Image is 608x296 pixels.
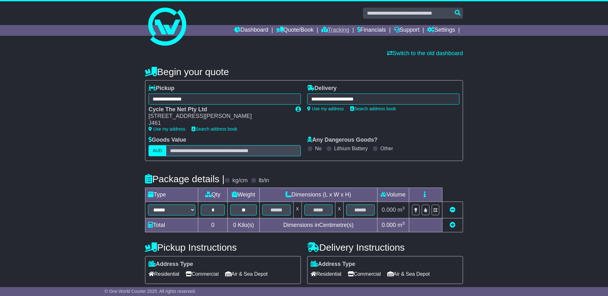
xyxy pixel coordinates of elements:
[232,177,248,184] label: kg/cm
[276,25,313,36] a: Quote/Book
[145,218,198,232] td: Total
[382,207,396,213] span: 0.000
[307,85,337,92] label: Delivery
[198,188,228,202] td: Qty
[234,25,268,36] a: Dashboard
[149,269,179,279] span: Residential
[307,137,377,144] label: Any Dangerous Goods?
[198,218,228,232] td: 0
[228,218,260,232] td: Kilo(s)
[334,145,368,151] label: Lithium Battery
[259,177,269,184] label: lb/in
[427,25,455,36] a: Settings
[145,188,198,202] td: Type
[149,106,289,113] div: Cycle The Net Pty Ltd
[307,106,344,111] a: Use my address
[228,188,260,202] td: Weight
[402,221,405,226] sup: 3
[380,145,393,151] label: Other
[307,242,463,253] h4: Delivery Instructions
[450,222,455,228] a: Add new item
[145,174,225,184] h4: Package details |
[149,137,186,144] label: Goods Value
[382,222,396,228] span: 0.000
[149,113,289,120] div: [STREET_ADDRESS][PERSON_NAME]
[397,207,405,213] span: m
[321,25,349,36] a: Tracking
[145,242,301,253] h4: Pickup Instructions
[293,202,301,218] td: x
[350,106,396,111] a: Search address book
[225,269,268,279] span: Air & Sea Depot
[192,126,237,132] a: Search address book
[259,218,377,232] td: Dimensions in Centimetre(s)
[259,188,377,202] td: Dimensions (L x W x H)
[145,67,463,77] h4: Begin your quote
[311,269,341,279] span: Residential
[387,50,463,56] a: Switch to the old dashboard
[402,206,405,210] sup: 3
[149,145,166,156] label: AUD
[377,188,409,202] td: Volume
[149,120,289,127] div: J461
[335,202,344,218] td: x
[149,85,174,92] label: Pickup
[186,269,218,279] span: Commercial
[104,289,196,294] span: © One World Courier 2025. All rights reserved.
[149,261,193,268] label: Address Type
[348,269,381,279] span: Commercial
[387,269,430,279] span: Air & Sea Depot
[233,222,236,228] span: 0
[315,145,321,151] label: No
[149,126,185,132] a: Use my address
[450,207,455,213] a: Remove this item
[311,261,355,268] label: Address Type
[397,222,405,228] span: m
[394,25,420,36] a: Support
[357,25,386,36] a: Financials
